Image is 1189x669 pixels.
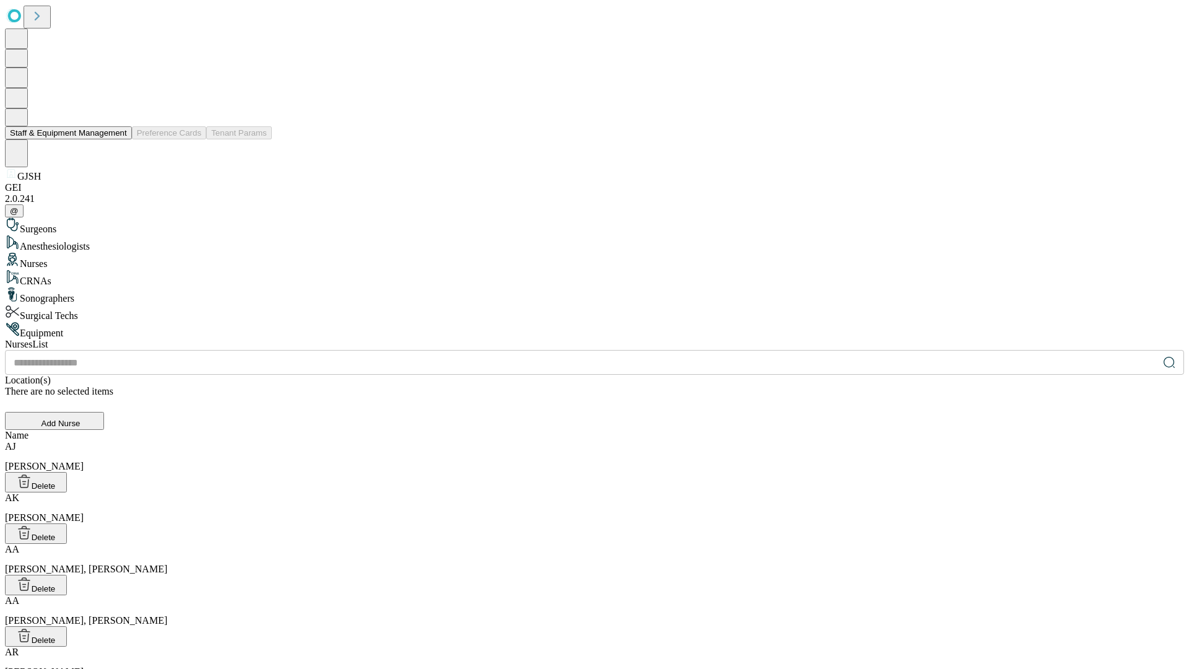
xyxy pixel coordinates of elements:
[5,523,67,544] button: Delete
[5,252,1184,269] div: Nurses
[5,217,1184,235] div: Surgeons
[5,441,1184,472] div: [PERSON_NAME]
[5,492,19,503] span: AK
[5,375,51,385] span: Location(s)
[5,193,1184,204] div: 2.0.241
[5,472,67,492] button: Delete
[17,171,41,181] span: GJSH
[5,492,1184,523] div: [PERSON_NAME]
[5,544,1184,575] div: [PERSON_NAME], [PERSON_NAME]
[5,126,132,139] button: Staff & Equipment Management
[5,647,19,657] span: AR
[41,419,81,428] span: Add Nurse
[5,575,67,595] button: Delete
[5,412,104,430] button: Add Nurse
[10,206,19,216] span: @
[132,126,206,139] button: Preference Cards
[5,304,1184,321] div: Surgical Techs
[5,595,1184,626] div: [PERSON_NAME], [PERSON_NAME]
[5,441,16,452] span: AJ
[5,287,1184,304] div: Sonographers
[5,321,1184,339] div: Equipment
[5,269,1184,287] div: CRNAs
[5,544,19,554] span: AA
[32,636,56,645] span: Delete
[5,595,19,606] span: AA
[206,126,272,139] button: Tenant Params
[32,584,56,593] span: Delete
[32,533,56,542] span: Delete
[5,182,1184,193] div: GEI
[5,339,1184,350] div: Nurses List
[5,235,1184,252] div: Anesthesiologists
[5,204,24,217] button: @
[5,626,67,647] button: Delete
[32,481,56,491] span: Delete
[5,430,1184,441] div: Name
[5,386,1184,397] div: There are no selected items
